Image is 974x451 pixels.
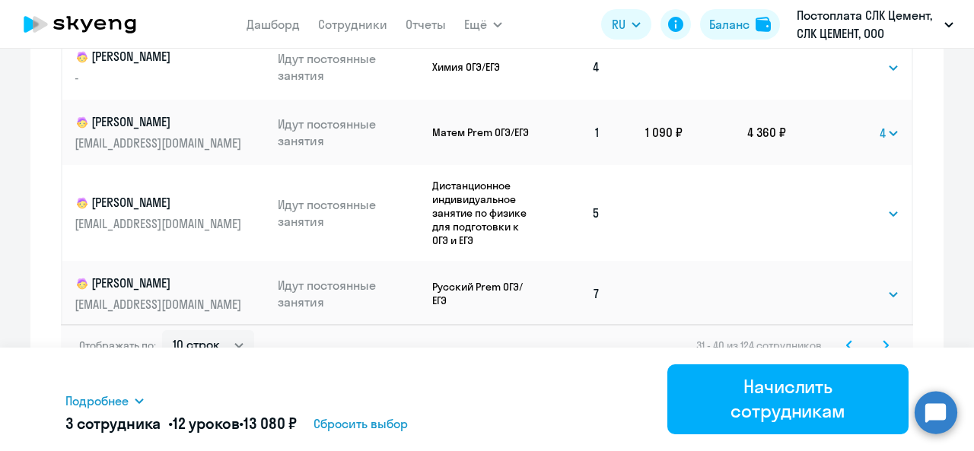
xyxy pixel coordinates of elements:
img: child [75,276,90,291]
p: [EMAIL_ADDRESS][DOMAIN_NAME] [75,135,245,151]
td: 5 [535,165,613,261]
img: child [75,49,90,65]
p: Идут постоянные занятия [278,116,421,149]
p: Дистанционное индивидуальное занятие по физике для подготовки к ОГЭ и ЕГЭ [432,179,535,247]
p: Идут постоянные занятия [278,277,421,310]
p: Химия ОГЭ/ЕГЭ [432,60,535,74]
button: Балансbalance [700,9,780,40]
td: 4 360 ₽ [683,100,786,165]
p: Матем Prem ОГЭ/ЕГЭ [432,125,535,139]
button: RU [601,9,651,40]
h5: 3 сотрудника • • [65,413,297,434]
span: Отображать по: [79,338,156,352]
a: Дашборд [247,17,300,32]
a: Отчеты [406,17,446,32]
img: child [75,195,90,211]
p: [PERSON_NAME] [75,113,245,132]
td: 1 090 ₽ [613,100,683,165]
button: Ещё [464,9,502,40]
a: Сотрудники [318,17,387,32]
span: Подробнее [65,392,129,410]
p: [PERSON_NAME] [75,275,245,293]
a: child[PERSON_NAME][EMAIL_ADDRESS][DOMAIN_NAME] [75,194,266,232]
p: Постоплата СЛК Цемент, СЛК ЦЕМЕНТ, ООО [797,6,938,43]
p: [EMAIL_ADDRESS][DOMAIN_NAME] [75,296,245,313]
p: [EMAIL_ADDRESS][DOMAIN_NAME] [75,215,245,232]
button: Начислить сотрудникам [667,364,909,434]
a: child[PERSON_NAME]- [75,48,266,86]
span: RU [612,15,625,33]
td: 7 [535,261,613,326]
span: Сбросить выбор [314,414,408,433]
span: Ещё [464,15,487,33]
span: 13 080 ₽ [243,414,297,433]
p: Русский Prem ОГЭ/ЕГЭ [432,280,535,307]
p: [PERSON_NAME] [75,194,245,212]
a: child[PERSON_NAME][EMAIL_ADDRESS][DOMAIN_NAME] [75,275,266,313]
p: [PERSON_NAME] [75,48,245,66]
span: 31 - 40 из 124 сотрудников [696,338,822,352]
p: Идут постоянные занятия [278,196,421,230]
p: Идут постоянные занятия [278,50,421,84]
div: Начислить сотрудникам [689,374,887,423]
p: - [75,69,245,86]
button: Постоплата СЛК Цемент, СЛК ЦЕМЕНТ, ООО [789,6,961,43]
td: 1 [535,100,613,165]
td: 4 [535,34,613,100]
div: Баланс [709,15,750,33]
img: balance [756,17,771,32]
span: 12 уроков [173,414,240,433]
img: child [75,115,90,130]
a: child[PERSON_NAME][EMAIL_ADDRESS][DOMAIN_NAME] [75,113,266,151]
